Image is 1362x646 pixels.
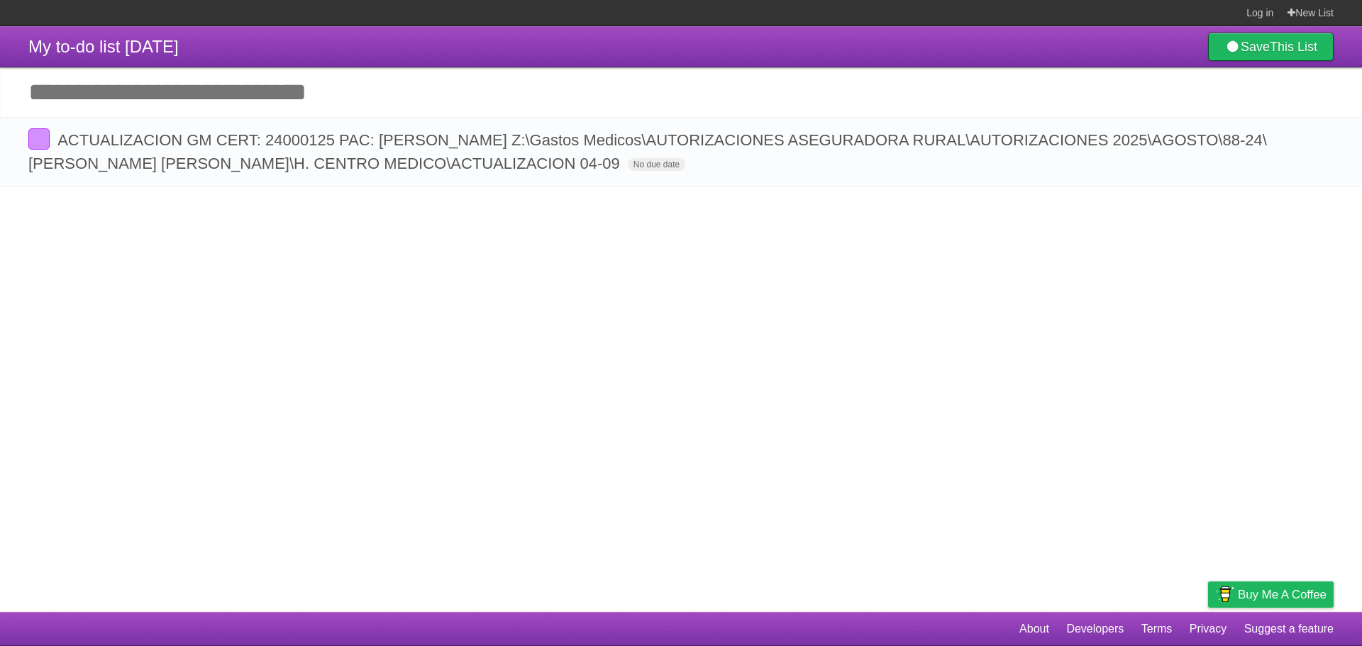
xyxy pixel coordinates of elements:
[1238,582,1327,607] span: Buy me a coffee
[1019,616,1049,642] a: About
[1141,616,1173,642] a: Terms
[1270,40,1317,54] b: This List
[28,37,179,56] span: My to-do list [DATE]
[1190,616,1227,642] a: Privacy
[1208,33,1334,61] a: SaveThis List
[28,131,1267,172] span: ACTUALIZACION GM CERT: 24000125 PAC: [PERSON_NAME] Z:\Gastos Medicos\AUTORIZACIONES ASEGURADORA R...
[28,128,50,150] label: Done
[1066,616,1124,642] a: Developers
[1244,616,1334,642] a: Suggest a feature
[1208,581,1334,608] a: Buy me a coffee
[1215,582,1234,606] img: Buy me a coffee
[628,158,685,171] span: No due date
